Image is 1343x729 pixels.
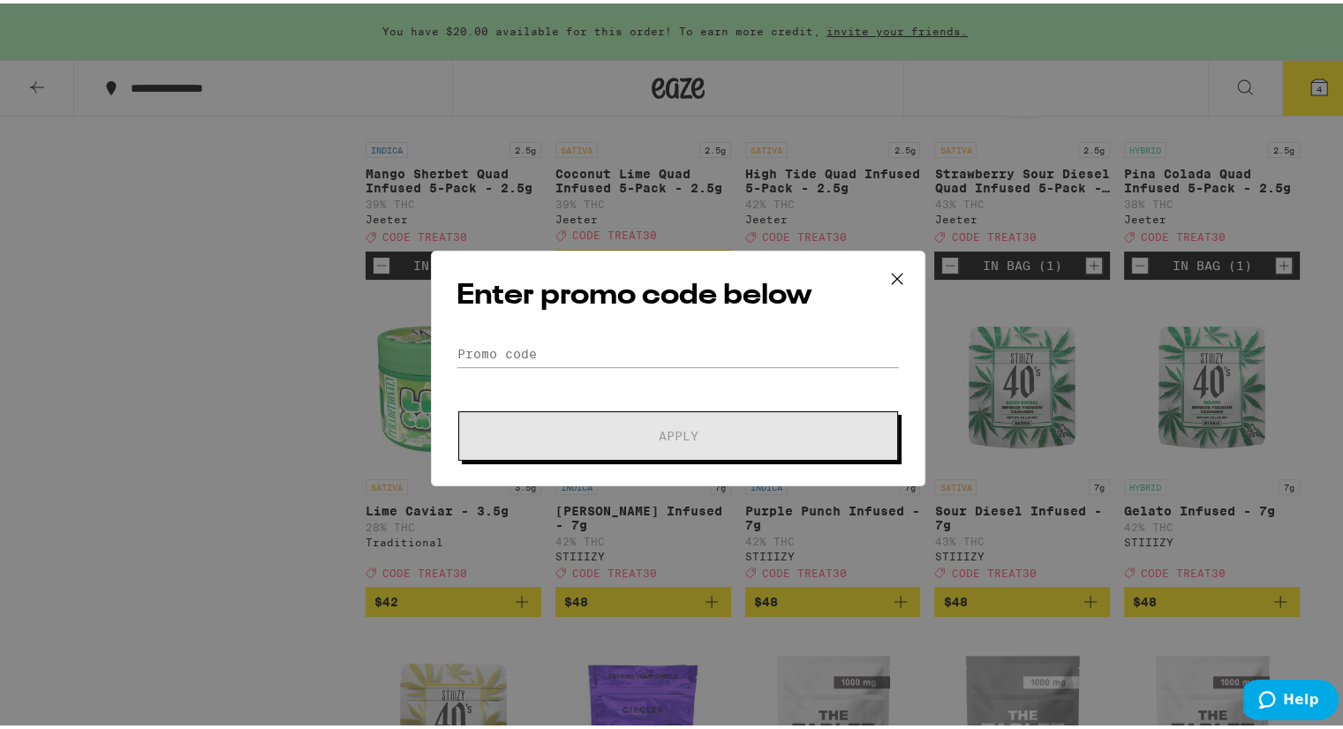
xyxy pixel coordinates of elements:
input: Promo code [456,337,900,364]
button: Apply [458,408,898,457]
h2: Enter promo code below [456,273,900,312]
span: Apply [659,426,698,439]
iframe: Opens a widget where you can find more information [1243,676,1339,720]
